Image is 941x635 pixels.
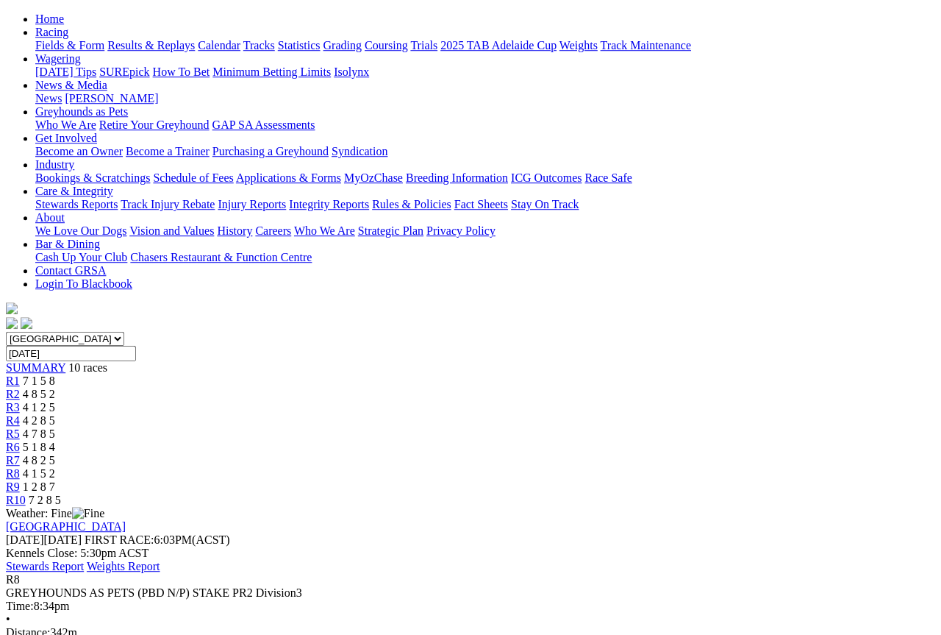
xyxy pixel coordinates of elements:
[35,251,935,264] div: Bar & Dining
[35,224,126,237] a: We Love Our Dogs
[121,198,215,210] a: Track Injury Rebate
[334,65,369,78] a: Isolynx
[68,361,107,374] span: 10 races
[126,145,210,157] a: Become a Trainer
[35,132,97,144] a: Get Involved
[6,375,20,387] span: R1
[85,533,230,546] span: 6:03PM(ACST)
[218,198,286,210] a: Injury Reports
[6,454,20,467] a: R7
[153,171,233,184] a: Schedule of Fees
[6,346,136,361] input: Select date
[35,198,118,210] a: Stewards Reports
[243,39,275,52] a: Tracks
[6,573,20,586] span: R8
[35,264,106,277] a: Contact GRSA
[6,317,18,329] img: facebook.svg
[35,198,935,211] div: Care & Integrity
[6,441,20,453] span: R6
[35,145,123,157] a: Become an Owner
[35,79,107,91] a: News & Media
[35,185,113,197] a: Care & Integrity
[35,39,935,52] div: Racing
[153,65,210,78] a: How To Bet
[35,277,132,290] a: Login To Blackbook
[99,118,210,131] a: Retire Your Greyhound
[426,224,495,237] a: Privacy Policy
[35,171,150,184] a: Bookings & Scratchings
[6,494,26,506] a: R10
[23,441,55,453] span: 5 1 8 4
[35,13,64,25] a: Home
[6,467,20,480] a: R8
[344,171,403,184] a: MyOzChase
[406,171,508,184] a: Breeding Information
[584,171,631,184] a: Race Safe
[6,388,20,400] a: R2
[6,520,126,533] a: [GEOGRAPHIC_DATA]
[23,401,55,414] span: 4 1 2 5
[212,118,315,131] a: GAP SA Assessments
[6,533,44,546] span: [DATE]
[107,39,195,52] a: Results & Replays
[35,211,65,224] a: About
[6,401,20,414] span: R3
[6,533,82,546] span: [DATE]
[6,547,935,560] div: Kennels Close: 5:30pm ACST
[99,65,149,78] a: SUREpick
[212,65,331,78] a: Minimum Betting Limits
[35,92,935,105] div: News & Media
[35,251,127,263] a: Cash Up Your Club
[23,454,55,467] span: 4 8 2 5
[23,414,55,427] span: 4 2 8 5
[6,586,935,600] div: GREYHOUNDS AS PETS (PBD N/P) STAKE PR2 Division3
[6,302,18,314] img: logo-grsa-white.png
[294,224,355,237] a: Who We Are
[35,158,74,171] a: Industry
[278,39,321,52] a: Statistics
[236,171,341,184] a: Applications & Forms
[365,39,408,52] a: Coursing
[6,480,20,493] a: R9
[65,92,158,104] a: [PERSON_NAME]
[6,600,34,612] span: Time:
[87,560,160,572] a: Weights Report
[372,198,451,210] a: Rules & Policies
[35,105,128,118] a: Greyhounds as Pets
[6,507,104,519] span: Weather: Fine
[72,507,104,520] img: Fine
[29,494,61,506] span: 7 2 8 5
[35,238,100,250] a: Bar & Dining
[217,224,252,237] a: History
[35,65,935,79] div: Wagering
[559,39,598,52] a: Weights
[23,375,55,387] span: 7 1 5 8
[35,171,935,185] div: Industry
[358,224,423,237] a: Strategic Plan
[23,480,55,493] span: 1 2 8 7
[35,145,935,158] div: Get Involved
[332,145,387,157] a: Syndication
[6,613,10,625] span: •
[6,414,20,427] a: R4
[23,467,55,480] span: 4 1 5 2
[129,224,214,237] a: Vision and Values
[323,39,362,52] a: Grading
[511,198,579,210] a: Stay On Track
[511,171,582,184] a: ICG Outcomes
[6,428,20,440] a: R5
[198,39,240,52] a: Calendar
[35,39,104,52] a: Fields & Form
[35,92,62,104] a: News
[6,361,65,374] a: SUMMARY
[35,65,96,78] a: [DATE] Tips
[289,198,369,210] a: Integrity Reports
[6,600,935,613] div: 8:34pm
